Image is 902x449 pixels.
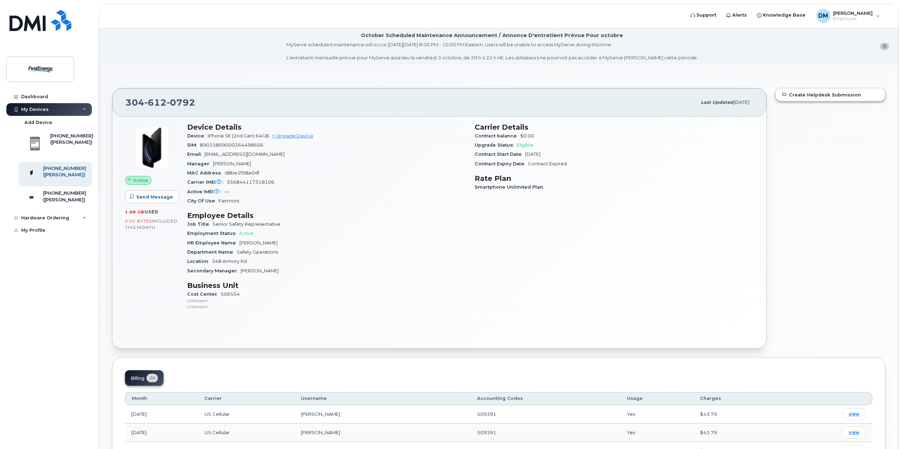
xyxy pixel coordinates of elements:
span: Active [133,177,148,184]
h3: Employee Details [187,211,466,220]
span: Safety Operations [237,249,278,255]
span: [DATE] [525,152,540,157]
td: [PERSON_NAME] [295,424,470,442]
span: [DATE] [733,100,749,105]
span: Manager [187,161,213,166]
p: Unknown [187,303,466,309]
h3: Device Details [187,123,466,131]
span: Active [239,231,254,236]
th: Charges [694,392,780,405]
img: image20231002-3703462-1mz9tax.jpeg [131,126,173,169]
div: $43.79 [700,411,774,418]
span: City Of Use [187,198,219,203]
span: Eligible [517,142,533,148]
h3: Business Unit [187,281,466,290]
a: view [843,408,865,420]
span: 612 [144,97,167,108]
span: Secondary Manager [187,268,241,273]
span: [PERSON_NAME] [239,240,278,246]
div: October Scheduled Maintenance Announcement / Annonce D'entretient Prévue Pour octobre [361,32,623,39]
span: iPhone SE (2nd Gen) 64GB [208,133,269,138]
th: Accounting Codes [471,392,621,405]
span: [PERSON_NAME] [213,161,251,166]
span: Senior Safety Representative [213,221,280,227]
span: 356844117318106 [227,179,274,185]
span: used [144,209,159,214]
th: Usage [621,392,694,405]
td: [DATE] [125,405,198,424]
span: Device [187,133,208,138]
div: $43.79 [700,429,774,436]
span: Location [187,259,212,264]
span: Fairmont [219,198,239,203]
span: 0.00 Bytes [125,219,152,224]
div: MyServe scheduled maintenance will occur [DATE][DATE] 8:00 PM - 10:00 PM Eastern. Users will be u... [286,41,698,61]
span: Job Title [187,221,213,227]
a: view [843,426,865,439]
a: + Upgrade Device [272,133,313,138]
span: 506554 [187,291,466,310]
span: Employment Status [187,231,239,236]
span: view [849,411,859,417]
p: Unknown [187,297,466,303]
span: included this month [125,218,178,230]
span: SIM [187,142,200,148]
span: Active IMEI [187,189,225,194]
span: Last updated [701,100,733,105]
span: Carrier IMEI [187,179,227,185]
a: Create Helpdesk Submission [776,88,885,101]
span: Email [187,152,204,157]
td: Yes [621,405,694,424]
span: HR Employee Name [187,240,239,246]
span: view [849,429,859,436]
span: MAC Address [187,170,225,176]
h3: Carrier Details [475,123,754,131]
span: Smartphone Unlimited Plan [475,184,547,190]
td: US Cellular [198,405,295,424]
button: close notification [880,43,889,50]
iframe: Messenger Launcher [871,418,897,444]
td: [DATE] [125,424,198,442]
span: Contract balance [475,133,520,138]
span: 89015809000264498606 [200,142,263,148]
td: [PERSON_NAME] [295,405,470,424]
span: 509391 [477,411,496,417]
span: 1.08 GB [125,209,144,214]
span: 509391 [477,430,496,435]
span: Contract Expiry Date [475,161,528,166]
span: Send Message [136,194,173,200]
span: 304 [125,97,195,108]
span: Contract Expired [528,161,567,166]
span: [PERSON_NAME] [241,268,279,273]
span: Cost Center [187,291,221,297]
span: — [225,189,229,194]
span: [EMAIL_ADDRESS][DOMAIN_NAME] [204,152,285,157]
span: 0792 [167,97,195,108]
th: Username [295,392,470,405]
th: Month [125,392,198,405]
td: Yes [621,424,694,442]
th: Carrier [198,392,295,405]
button: Send Message [125,190,179,203]
h3: Rate Plan [475,174,754,183]
span: Department Name [187,249,237,255]
span: d8be1f98e0df [225,170,259,176]
span: Contract Start Date [475,152,525,157]
span: $0.00 [520,133,534,138]
span: Upgrade Status [475,142,517,148]
td: US Cellular [198,424,295,442]
span: 348 Armory Rd [212,259,247,264]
